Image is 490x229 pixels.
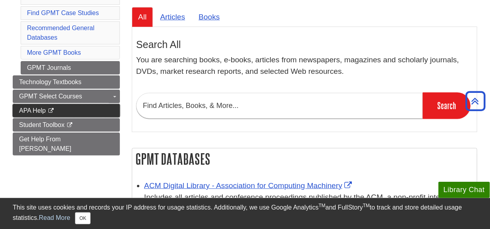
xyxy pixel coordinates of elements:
button: Library Chat [438,182,490,198]
button: Close [75,212,91,224]
span: Student Toolbox [19,121,64,128]
a: GPMT Select Courses [13,90,120,103]
i: This link opens in a new window [66,123,73,128]
p: Includes all articles and conference proceedings published by the ACM, a non-profit international... [144,192,473,226]
a: Back to Top [463,96,488,106]
a: Technology Textbooks [13,75,120,89]
a: Get Help From [PERSON_NAME] [13,133,120,156]
a: Read More [39,214,70,221]
input: Search [423,92,471,119]
a: All [132,7,153,27]
i: This link opens in a new window [48,108,54,114]
sup: TM [318,203,325,208]
h3: Search All [136,39,473,50]
a: Find GPMT Case Studies [27,10,99,16]
a: GPMT Journals [21,61,120,75]
a: APA Help [13,104,120,117]
sup: TM [363,203,370,208]
p: You are searching books, e-books, articles from newspapers, magazines and scholarly journals, DVD... [136,54,473,77]
a: Articles [154,7,191,27]
span: Get Help From [PERSON_NAME] [19,136,71,152]
span: APA Help [19,107,46,114]
h2: GPMT Databases [132,148,477,169]
input: Find Articles, Books, & More... [136,93,423,119]
a: Recommended General Databases [27,25,95,41]
a: More GPMT Books [27,49,81,56]
a: Books [192,7,226,27]
a: Student Toolbox [13,118,120,132]
span: GPMT Select Courses [19,93,82,100]
span: Technology Textbooks [19,79,81,85]
a: Link opens in new window [144,181,354,190]
div: This site uses cookies and records your IP address for usage statistics. Additionally, we use Goo... [13,203,477,224]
